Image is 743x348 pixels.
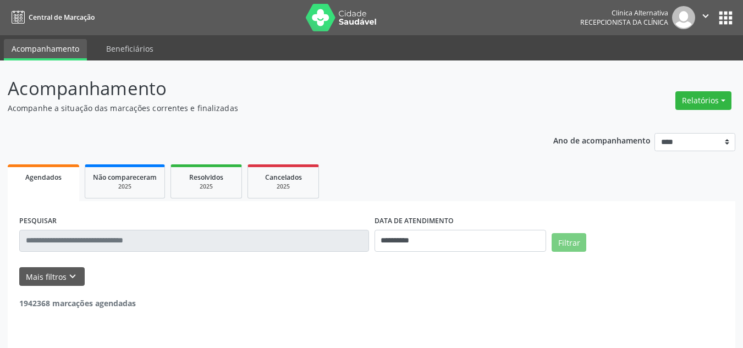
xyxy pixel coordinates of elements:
[8,8,95,26] a: Central de Marcação
[553,133,651,147] p: Ano de acompanhamento
[552,233,586,252] button: Filtrar
[8,75,517,102] p: Acompanhamento
[8,102,517,114] p: Acompanhe a situação das marcações correntes e finalizadas
[695,6,716,29] button: 
[29,13,95,22] span: Central de Marcação
[672,6,695,29] img: img
[716,8,735,27] button: apps
[19,298,136,308] strong: 1942368 marcações agendadas
[580,8,668,18] div: Clinica Alternativa
[67,270,79,283] i: keyboard_arrow_down
[265,173,302,182] span: Cancelados
[675,91,731,110] button: Relatórios
[93,183,157,191] div: 2025
[19,267,85,286] button: Mais filtroskeyboard_arrow_down
[256,183,311,191] div: 2025
[98,39,161,58] a: Beneficiários
[19,213,57,230] label: PESQUISAR
[189,173,223,182] span: Resolvidos
[4,39,87,60] a: Acompanhamento
[25,173,62,182] span: Agendados
[700,10,712,22] i: 
[93,173,157,182] span: Não compareceram
[580,18,668,27] span: Recepcionista da clínica
[179,183,234,191] div: 2025
[375,213,454,230] label: DATA DE ATENDIMENTO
